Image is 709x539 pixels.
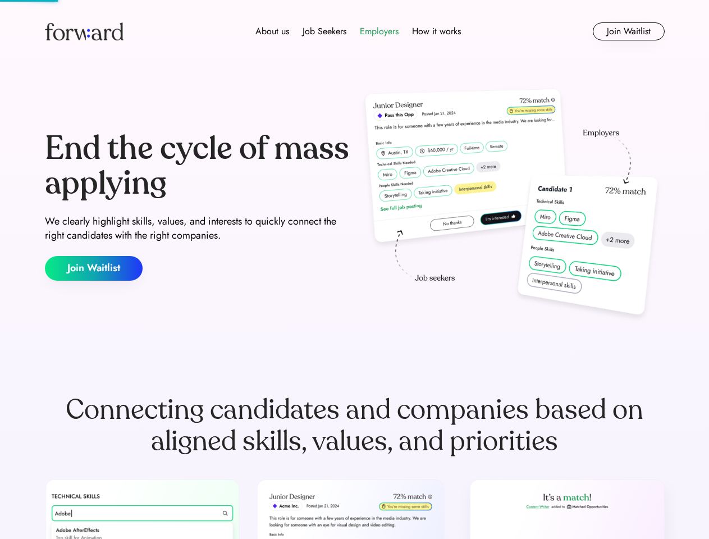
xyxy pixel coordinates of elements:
[45,256,143,281] button: Join Waitlist
[360,25,399,38] div: Employers
[45,22,123,40] img: Forward logo
[45,394,665,457] div: Connecting candidates and companies based on aligned skills, values, and priorities
[45,131,350,200] div: End the cycle of mass applying
[303,25,346,38] div: Job Seekers
[412,25,461,38] div: How it works
[359,85,665,327] img: hero-image.png
[45,214,350,243] div: We clearly highlight skills, values, and interests to quickly connect the right candidates with t...
[593,22,665,40] button: Join Waitlist
[255,25,289,38] div: About us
